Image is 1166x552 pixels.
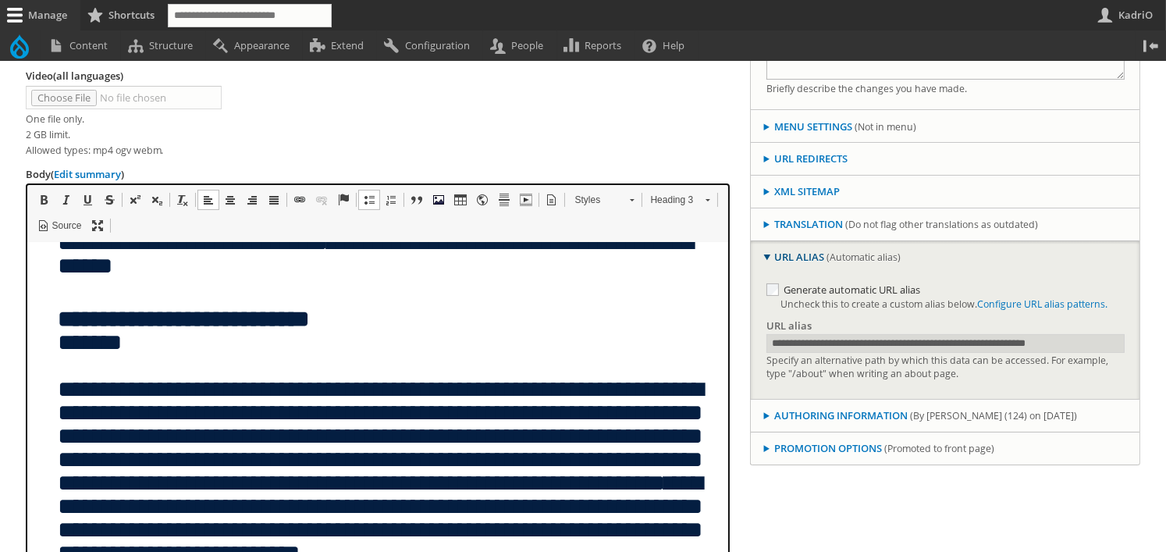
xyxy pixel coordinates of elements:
[51,167,124,181] span: ( )
[493,190,515,210] a: Insert Horizontal Line
[751,401,1139,432] summary: Authoring information (By [PERSON_NAME] (124) on [DATE])
[263,190,285,210] a: Justify
[358,190,380,210] a: Insert/Remove Bulleted List
[219,190,241,210] a: Center
[450,190,471,210] a: Table
[377,30,483,61] a: Configuration
[774,184,840,198] span: XML Sitemap
[774,250,824,264] span: URL alias
[774,441,882,455] span: Promotion options
[26,166,124,182] label: Body
[380,190,402,210] a: Insert/Remove Numbered List
[332,190,354,210] a: Anchor
[642,189,718,211] a: Heading 3
[635,30,699,61] a: Help
[774,408,908,422] span: Authoring information
[471,190,493,210] a: IFrame
[241,190,263,210] a: Align Right
[884,442,994,455] span: (Promoted to front page)
[845,218,1038,231] span: (Do not flag other translations as outdated)
[751,209,1139,240] summary: Translation (Do not flag other translations as outdated)
[780,298,1125,312] div: Uncheck this to create a custom alias below.
[87,215,108,236] a: Maximize
[303,30,377,61] a: Extend
[766,81,1125,97] div: Briefly describe the changes you have made.
[26,112,731,158] div: One file only. 2 GB limit. Allowed types: mp4 ogv webm.
[766,354,1125,381] div: Specify an alternative path by which this data can be accessed. For example, type "/about" when w...
[774,217,843,231] span: Translation
[515,190,537,210] a: Video Embed
[1136,30,1166,61] button: Vertical orientation
[751,144,1139,175] summary: URL redirects
[289,190,311,210] a: Link (⌘+K)
[483,30,556,61] a: People
[50,219,82,233] span: Source
[855,120,916,134] span: (Not in menu)
[751,111,1139,142] summary: Menu settings (Not in menu)
[146,190,168,210] a: Subscript
[766,319,812,333] label: URL alias
[206,30,303,61] a: Appearance
[643,190,698,210] span: Heading 3
[55,190,76,210] a: Italic (⌘+I)
[54,168,121,180] button: Body()
[406,190,428,210] a: Block Quote
[76,190,98,210] a: Underline (⌘+U)
[977,297,1107,311] a: Configure URL alias patterns.
[541,190,563,210] a: Templates
[41,30,121,61] a: Content
[910,409,1077,422] span: (By [PERSON_NAME] (124) on [DATE])
[751,176,1139,208] summary: XML Sitemap
[428,190,450,210] a: Insert images using Imce File Manager
[827,251,901,264] span: (Automatic alias)
[26,68,123,84] label: Video
[33,190,55,210] a: Bold (⌘+B)
[751,242,1139,273] summary: URL alias (Automatic alias)
[53,69,123,83] span: (all languages)
[751,433,1139,465] summary: Promotion options (Promoted to front page)
[774,151,848,166] span: URL redirects
[124,190,146,210] a: Superscript
[567,189,642,211] a: Styles
[784,283,920,297] label: Generate automatic URL alias
[98,190,120,210] a: Strikethrough
[121,30,206,61] a: Structure
[311,190,332,210] a: Unlink
[33,215,87,236] a: Source
[567,190,622,210] span: Styles
[557,30,635,61] a: Reports
[774,119,852,134] span: Menu settings
[172,190,194,210] a: Remove Format
[197,190,219,210] a: Align Left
